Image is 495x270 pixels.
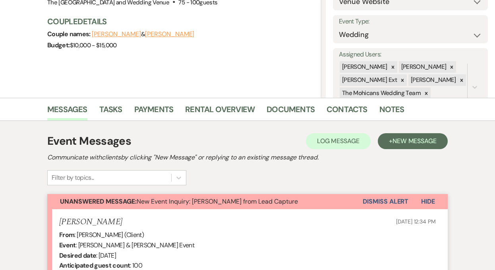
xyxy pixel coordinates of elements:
span: Hide [421,197,435,206]
b: From [59,231,74,239]
a: Rental Overview [185,103,255,120]
a: Notes [379,103,404,120]
div: [PERSON_NAME] [340,61,389,73]
div: Filter by topics... [52,173,94,183]
span: & [92,30,194,38]
a: Contacts [327,103,367,120]
span: New Event Inquiry: [PERSON_NAME] from Lead Capture [60,197,298,206]
div: [PERSON_NAME] [399,61,448,73]
b: Desired date [59,251,96,260]
label: Event Type: [339,16,482,27]
strong: Unanswered Message: [60,197,137,206]
h5: [PERSON_NAME] [59,217,122,227]
span: $10,000 - $15,000 [70,41,117,49]
button: +New Message [378,133,448,149]
button: [PERSON_NAME] [145,31,194,37]
button: Dismiss Alert [363,194,408,209]
div: [PERSON_NAME] [408,74,457,86]
b: Anticipated guest count [59,261,130,270]
div: The Mohicans Wedding Team [340,87,422,99]
button: Unanswered Message:New Event Inquiry: [PERSON_NAME] from Lead Capture [47,194,363,209]
span: Budget: [47,41,70,49]
span: [DATE] 12:34 PM [396,218,436,225]
span: Log Message [317,137,360,145]
span: Couple names: [47,30,92,38]
div: [PERSON_NAME] Ext [340,74,398,86]
a: Payments [134,103,174,120]
h1: Event Messages [47,133,131,150]
label: Assigned Users: [339,49,482,60]
h2: Communicate with clients by clicking "New Message" or replying to an existing message thread. [47,153,448,162]
b: Event [59,241,76,249]
button: Log Message [306,133,371,149]
button: Hide [408,194,448,209]
span: New Message [393,137,437,145]
a: Documents [267,103,315,120]
h3: Couple Details [47,16,314,27]
button: [PERSON_NAME] [92,31,141,37]
a: Messages [47,103,87,120]
a: Tasks [99,103,122,120]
